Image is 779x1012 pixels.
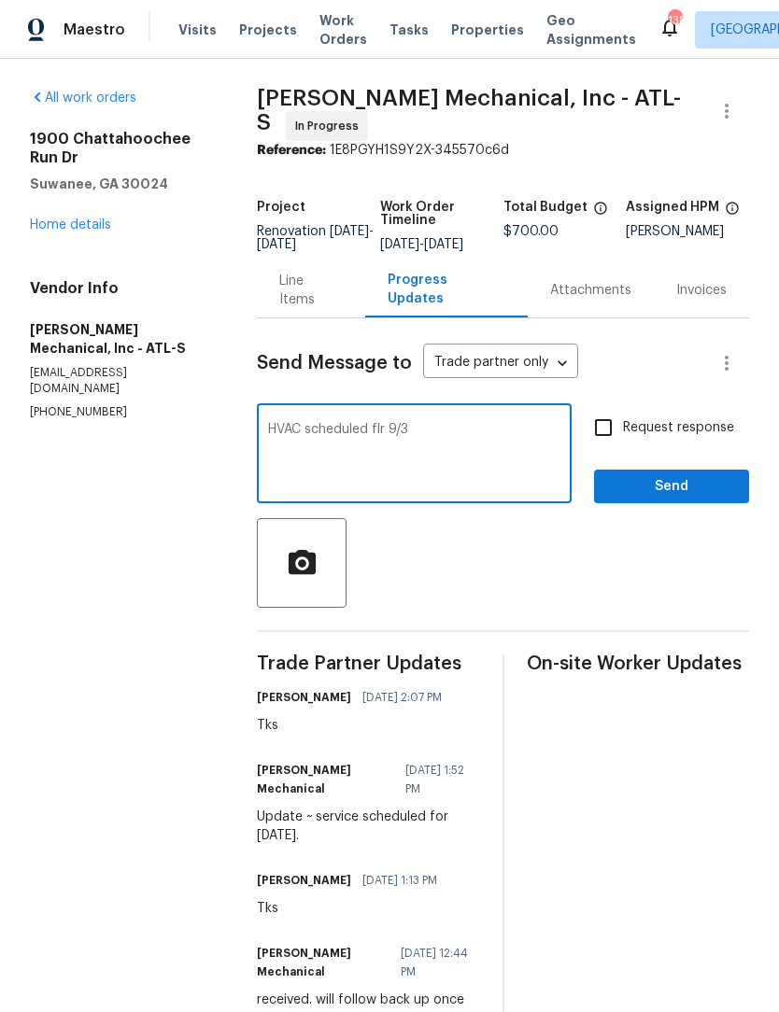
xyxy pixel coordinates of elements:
[30,175,212,193] h5: Suwanee, GA 30024
[593,201,608,225] span: The total cost of line items that have been proposed by Opendoor. This sum includes line items th...
[30,320,212,358] h5: [PERSON_NAME] Mechanical, Inc - ATL-S
[257,87,681,134] span: [PERSON_NAME] Mechanical, Inc - ATL-S
[257,654,480,673] span: Trade Partner Updates
[257,225,374,251] span: Renovation
[362,871,437,890] span: [DATE] 1:13 PM
[30,365,212,397] p: [EMAIL_ADDRESS][DOMAIN_NAME]
[257,761,394,798] h6: [PERSON_NAME] Mechanical
[257,688,351,707] h6: [PERSON_NAME]
[257,144,326,157] b: Reference:
[668,11,681,30] div: 138
[295,117,366,135] span: In Progress
[30,404,212,420] p: [PHONE_NUMBER]
[405,761,469,798] span: [DATE] 1:52 PM
[423,348,578,379] div: Trade partner only
[626,201,719,214] h5: Assigned HPM
[257,716,453,735] div: Tks
[401,944,469,981] span: [DATE] 12:44 PM
[257,944,389,981] h6: [PERSON_NAME] Mechanical
[725,201,740,225] span: The hpm assigned to this work order.
[257,141,749,160] div: 1E8PGYH1S9Y2X-345570c6d
[503,201,588,214] h5: Total Budget
[550,281,631,300] div: Attachments
[30,91,136,105] a: All work orders
[319,11,367,49] span: Work Orders
[330,225,369,238] span: [DATE]
[424,238,463,251] span: [DATE]
[257,238,296,251] span: [DATE]
[30,218,111,232] a: Home details
[626,225,749,238] div: [PERSON_NAME]
[257,899,448,918] div: Tks
[503,225,559,238] span: $700.00
[451,21,524,39] span: Properties
[257,871,351,890] h6: [PERSON_NAME]
[257,808,480,845] div: Update ~ service scheduled for [DATE].
[30,279,212,298] h4: Vendor Info
[279,272,343,309] div: Line Items
[594,470,749,504] button: Send
[257,225,374,251] span: -
[380,238,419,251] span: [DATE]
[268,423,560,488] textarea: HVAC scheduled flr 9/3
[380,201,503,227] h5: Work Order Timeline
[623,418,734,438] span: Request response
[609,475,734,499] span: Send
[257,354,412,372] span: Send Message to
[527,654,750,673] span: On-site Worker Updates
[64,21,125,39] span: Maestro
[676,281,727,300] div: Invoices
[30,130,212,167] h2: 1900 Chattahoochee Run Dr
[380,238,463,251] span: -
[257,201,305,214] h5: Project
[388,271,505,308] div: Progress Updates
[178,21,217,39] span: Visits
[239,21,297,39] span: Projects
[362,688,442,707] span: [DATE] 2:07 PM
[546,11,636,49] span: Geo Assignments
[389,23,429,36] span: Tasks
